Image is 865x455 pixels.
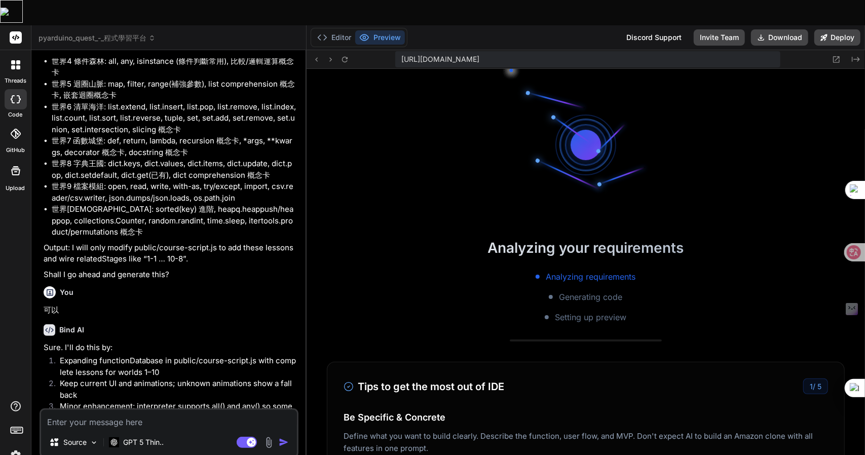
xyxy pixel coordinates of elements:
[60,287,73,297] h6: You
[123,437,164,447] p: GPT 5 Thin..
[5,77,26,85] label: threads
[803,378,828,394] div: /
[559,291,622,303] span: Generating code
[344,410,828,424] h4: Be Specific & Concrete
[52,355,296,378] li: Expanding functionDatabase in public/course-script.js with complete lessons for worlds 1–10
[52,101,296,136] li: 世界6 清單海洋: list.extend, list.insert, list.pop, list.remove, list.index, list.count, list.sort, lis...
[63,437,87,447] p: Source
[307,237,865,258] h2: Analyzing your requirements
[355,30,405,45] button: Preview
[313,30,355,45] button: Editor
[59,325,84,335] h6: Bind AI
[401,54,479,64] span: [URL][DOMAIN_NAME]
[44,342,296,354] p: Sure. I'll do this by:
[44,305,296,316] p: 可以
[694,29,745,46] button: Invite Team
[90,438,98,447] img: Pick Models
[279,437,289,447] img: icon
[817,382,821,391] span: 5
[810,382,813,391] span: 1
[109,437,119,447] img: GPT 5 Thinking High
[52,378,296,401] li: Keep current UI and animations; unknown animations show a fallback
[52,401,296,424] li: Minor enhancement: interpreter supports all() and any() so some new examples print useful results
[52,135,296,158] li: 世界7 函數城堡: def, return, lambda, recursion 概念卡, *args, **kwargs, decorator 概念卡, docstring 概念卡
[52,204,296,238] li: 世界[DEMOGRAPHIC_DATA]: sorted(key) 進階, heapq.heappush/heappop, collections.Counter, random.randint...
[6,146,25,155] label: GitHub
[52,181,296,204] li: 世界9 檔案模組: open, read, write, with-as, try/except, import, csv.reader/csv.writer, json.dumps/json....
[52,56,296,79] li: 世界4 條件森林: all, any, isinstance (條件判斷常用), 比較/邏輯運算概念卡
[39,33,156,43] span: pyarduino_quest_-_程式學習平台
[6,184,25,193] label: Upload
[344,379,504,394] h3: Tips to get the most out of IDE
[620,29,688,46] div: Discord Support
[44,269,296,281] p: Shall I go ahead and generate this?
[44,242,296,265] p: Output: I will only modify public/course-script.js to add these lessons and wire relatedStages li...
[9,110,23,119] label: code
[546,271,635,283] span: Analyzing requirements
[52,79,296,101] li: 世界5 迴圈山脈: map, filter, range(補強參數), list comprehension 概念卡, 嵌套迴圈概念卡
[52,158,296,181] li: 世界8 字典王國: dict.keys, dict.values, dict.items, dict.update, dict.pop, dict.setdefault, dict.get(已有...
[751,29,808,46] button: Download
[263,437,275,448] img: attachment
[555,311,626,323] span: Setting up preview
[814,29,860,46] button: Deploy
